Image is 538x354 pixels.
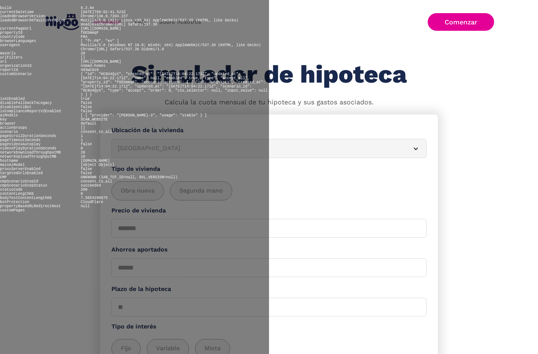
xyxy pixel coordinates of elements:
[81,159,110,163] pre: [DOMAIN_NAME]
[81,155,85,159] pre: 10
[81,43,261,51] pre: Mozilla/5.0 (Windows NT 10.0; Win64; x64) AppleWebKit/537.36 (KHTML, like Gecko) Chrome/[URL] Saf...
[81,6,94,10] pre: 8.2.6e
[81,68,99,72] pre: 4d3wC8z6
[165,98,374,107] p: Calcula la cuota mensual de tu hipoteca y sus gastos asociados.
[81,188,87,192] pre: 200
[81,97,90,101] pre: true
[81,130,112,134] pre: consent_to_all
[81,109,92,113] pre: false
[111,285,427,294] label: Plazo de la hipoteca
[81,179,112,184] pre: consent_to_all
[111,181,427,200] div: add_description_here
[81,39,119,43] pre: [ "fr-FR", "en" ]
[111,322,427,331] label: Tipo de interés
[81,171,92,175] pre: false
[81,167,92,171] pre: false
[81,10,126,14] pre: [DATE]T08:02:41.523Z
[81,51,85,56] pre: 20
[81,72,267,97] pre: { "id": "HC8U4QyX", "created_at": "[DATE]T14:04:22.171Z", "updated_at": "[DATE]T14:04:22.171Z", "...
[81,64,105,68] pre: nomad-homes
[81,184,101,188] pre: succeeded
[428,13,494,31] a: Comenzar
[81,56,85,60] pre: []
[111,245,427,255] label: Ahorros aportados
[131,61,407,88] h1: Simulador de hipoteca
[81,117,108,122] pre: SCAN_WEBSITE
[81,113,207,117] pre: [ { "provider": "[PERSON_NAME]-3", "usage": "stable" } ]
[111,126,427,135] label: Ubicación de la vivienda
[81,31,99,35] pre: f6EbmmqF
[111,206,427,215] label: Precio de vivienda
[81,196,108,200] pre: 7.5654296875
[81,163,114,167] pre: [object Object]
[81,126,85,130] pre: []
[81,134,83,138] pre: 1
[81,151,85,155] pre: 20
[81,60,121,64] pre: [URL][DOMAIN_NAME]
[111,139,427,158] article: [GEOGRAPHIC_DATA]
[81,101,92,105] pre: false
[81,27,121,31] pre: [URL][DOMAIN_NAME]
[81,204,90,208] pre: null
[111,164,427,174] label: Tipo de vivienda
[81,138,83,142] pre: 1
[81,122,96,126] pre: default
[81,142,92,146] pre: false
[81,35,87,39] pre: FRA
[81,18,238,27] pre: Mozilla/5.0 (X11; Linux x86_64) AppleWebKit/537.36 (KHTML, like Gecko) HeadlessChrome/[URL] Safar...
[81,146,83,151] pre: 0
[81,200,103,204] pre: CloudFlare
[81,105,92,109] pre: false
[81,14,128,18] pre: Chrome/138.0.7204.157
[81,192,83,196] pre: 0
[81,175,177,179] pre: UNKNOWN (IAB_TCF_ID=null, GVL_VERSION=null)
